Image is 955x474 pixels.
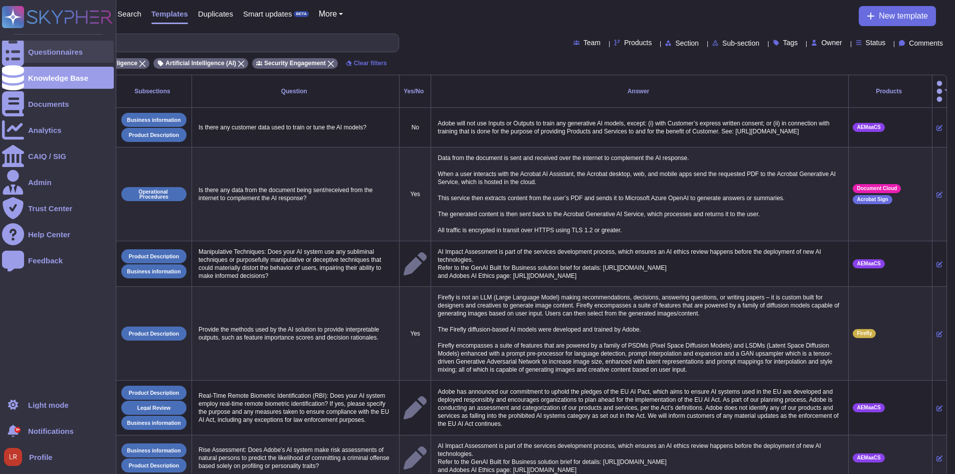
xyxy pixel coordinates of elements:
span: AEMaaCS [857,261,880,266]
div: Help Center [28,231,70,238]
span: Templates [151,10,188,18]
a: Analytics [2,119,114,141]
span: AEMaaCS [857,455,880,460]
span: Clear filters [354,60,387,66]
input: Search by keywords [40,34,399,52]
div: Feedback [28,257,63,264]
p: Firefly is not an LLM (Large Language Model) making recommendations, decisions, answering questio... [435,291,844,376]
span: More [319,10,337,18]
p: Adobe will not use Inputs or Outputs to train any generative AI models, except: (i) with Customer... [435,117,844,138]
button: user [2,446,29,468]
a: Feedback [2,249,114,271]
button: More [319,10,343,18]
div: Trust Center [28,205,72,212]
p: Business information [127,117,180,123]
p: Business information [127,269,180,274]
a: Trust Center [2,197,114,219]
span: Notifications [28,427,74,435]
p: Manipulative Techniques: Does your AI system use any subliminal techniques or purposefully manipu... [196,245,395,282]
p: Business information [127,448,180,453]
span: Products [624,39,652,46]
span: Artificial Intelligence (AI) [165,60,236,66]
p: Yes [404,190,427,198]
span: Search [117,10,141,18]
span: Document Cloud [857,186,897,191]
a: Questionnaires [2,41,114,63]
p: Is there any data from the document being sent/received from the internet to complement the AI re... [196,184,395,205]
p: AI Impact Assessment is part of the services development process, which ensures an AI ethics revi... [435,245,844,282]
p: Product Description [129,463,179,468]
span: Section [675,40,699,47]
p: Business information [127,420,180,426]
span: Security Engagement [264,60,326,66]
div: Admin [28,179,52,186]
span: Sub-section [722,40,759,47]
span: Comments [909,40,943,47]
div: Products [853,88,927,94]
p: Is there any customer data used to train or tune the AI models? [196,121,395,134]
p: No [404,123,427,131]
div: Yes/No [404,88,427,94]
p: Legal Review [137,405,171,411]
p: Operational Procedures [125,189,183,200]
div: Subsections [120,88,187,94]
span: Team [584,39,601,46]
p: Product Description [129,390,179,396]
div: Documents [28,100,69,108]
a: Knowledge Base [2,67,114,89]
span: Smart updates [243,10,292,18]
span: New template [879,12,928,20]
a: Help Center [2,223,114,245]
button: New template [859,6,936,26]
div: Light mode [28,401,69,409]
span: Tags [783,39,798,46]
div: Answer [435,88,844,94]
span: Acrobat Sign [857,197,888,202]
div: Knowledge Base [28,74,88,82]
p: Rise Assessment: Does Adobe's AI system make risk assessments of natural persons to predict the l... [196,443,395,472]
span: Duplicates [198,10,233,18]
p: Product Description [129,132,179,138]
div: CAIQ / SIG [28,152,66,160]
img: user [4,448,22,466]
p: Product Description [129,331,179,337]
p: Provide the methods used by the AI solution to provide interpretable outputs, such as feature imp... [196,323,395,344]
a: Admin [2,171,114,193]
span: AEMaaCS [857,125,880,130]
p: Data from the document is sent and received over the internet to complement the AI response. When... [435,151,844,237]
div: BETA [294,11,308,17]
p: Real-Time Remote Biometric Identification (RBI): Does your AI system employ real-time remote biom... [196,389,395,426]
span: Profile [29,453,53,461]
span: AEMaaCS [857,405,880,410]
p: Yes [404,330,427,338]
span: Status [866,39,886,46]
span: Owner [821,39,842,46]
a: Documents [2,93,114,115]
a: CAIQ / SIG [2,145,114,167]
p: Adobe has announced our commitment to uphold the pledges of the EU AI Pact, which aims to ensure ... [435,385,844,430]
p: Product Description [129,254,179,259]
div: Question [196,88,395,94]
div: 9+ [15,427,21,433]
span: Firefly [857,331,872,336]
div: Questionnaires [28,48,83,56]
div: Analytics [28,126,62,134]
